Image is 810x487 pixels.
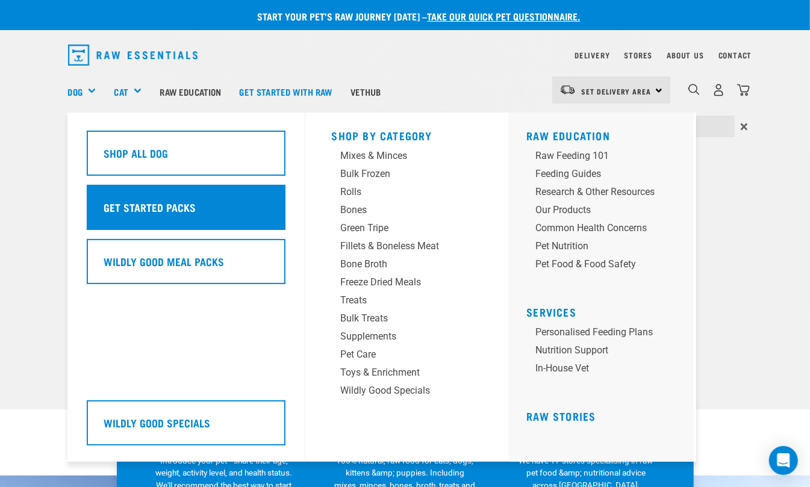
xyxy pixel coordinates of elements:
[527,257,684,275] a: Pet Food & Food Safety
[536,221,655,235] div: Common Health Concerns
[68,45,198,66] img: Raw Essentials Logo
[68,85,83,99] a: Dog
[332,239,482,257] a: Fillets & Boneless Meat
[332,149,482,167] a: Mixes & Minces
[332,129,482,139] h5: Shop By Category
[341,67,390,116] a: Vethub
[332,311,482,329] a: Bulk Treats
[559,84,576,95] img: van-moving.png
[341,185,453,199] div: Rolls
[231,67,341,116] a: Get started with Raw
[58,40,752,70] nav: dropdown navigation
[718,53,752,57] a: Contact
[104,253,225,269] h5: Wildly Good Meal Packs
[341,311,453,326] div: Bulk Treats
[104,145,169,161] h5: Shop All Dog
[341,167,453,181] div: Bulk Frozen
[341,275,453,290] div: Freeze Dried Meals
[87,131,285,185] a: Shop All Dog
[527,221,684,239] a: Common Health Concerns
[332,347,482,365] a: Pet Care
[536,257,655,271] div: Pet Food & Food Safety
[332,329,482,347] a: Supplements
[332,167,482,185] a: Bulk Frozen
[341,221,453,235] div: Green Tripe
[527,413,596,419] a: Raw Stories
[737,84,750,96] img: home-icon@2x.png
[341,383,453,398] div: Wildly Good Specials
[712,84,725,96] img: user.png
[341,329,453,344] div: Supplements
[332,293,482,311] a: Treats
[536,203,655,217] div: Our Products
[341,203,453,217] div: Bones
[527,132,611,138] a: Raw Education
[527,325,684,343] a: Personalised Feeding Plans
[688,84,700,95] img: home-icon-1@2x.png
[667,53,703,57] a: About Us
[527,167,684,185] a: Feeding Guides
[332,365,482,383] a: Toys & Enrichment
[536,185,655,199] div: Research & Other Resources
[527,361,684,379] a: In-house vet
[527,203,684,221] a: Our Products
[536,149,655,163] div: Raw Feeding 101
[332,275,482,293] a: Freeze Dried Meals
[582,89,652,93] span: Set Delivery Area
[341,365,453,380] div: Toys & Enrichment
[536,239,655,253] div: Pet Nutrition
[341,347,453,362] div: Pet Care
[527,149,684,167] a: Raw Feeding 101
[625,53,653,57] a: Stores
[87,400,285,454] a: Wildly Good Specials
[151,67,230,116] a: Raw Education
[536,167,655,181] div: Feeding Guides
[332,203,482,221] a: Bones
[527,239,684,257] a: Pet Nutrition
[741,116,749,137] span: ×
[332,185,482,203] a: Rolls
[428,13,581,19] a: take our quick pet questionnaire.
[114,85,128,99] a: Cat
[527,306,684,315] h5: Services
[104,199,196,215] h5: Get Started Packs
[87,185,285,239] a: Get Started Packs
[341,293,453,308] div: Treats
[332,221,482,239] a: Green Tripe
[527,185,684,203] a: Research & Other Resources
[332,383,482,402] a: Wildly Good Specials
[104,415,211,430] h5: Wildly Good Specials
[332,257,482,275] a: Bone Broth
[769,446,798,475] div: Open Intercom Messenger
[341,149,453,163] div: Mixes & Minces
[341,239,453,253] div: Fillets & Boneless Meat
[575,53,609,57] a: Delivery
[527,343,684,361] a: Nutrition Support
[341,257,453,271] div: Bone Broth
[87,239,285,293] a: Wildly Good Meal Packs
